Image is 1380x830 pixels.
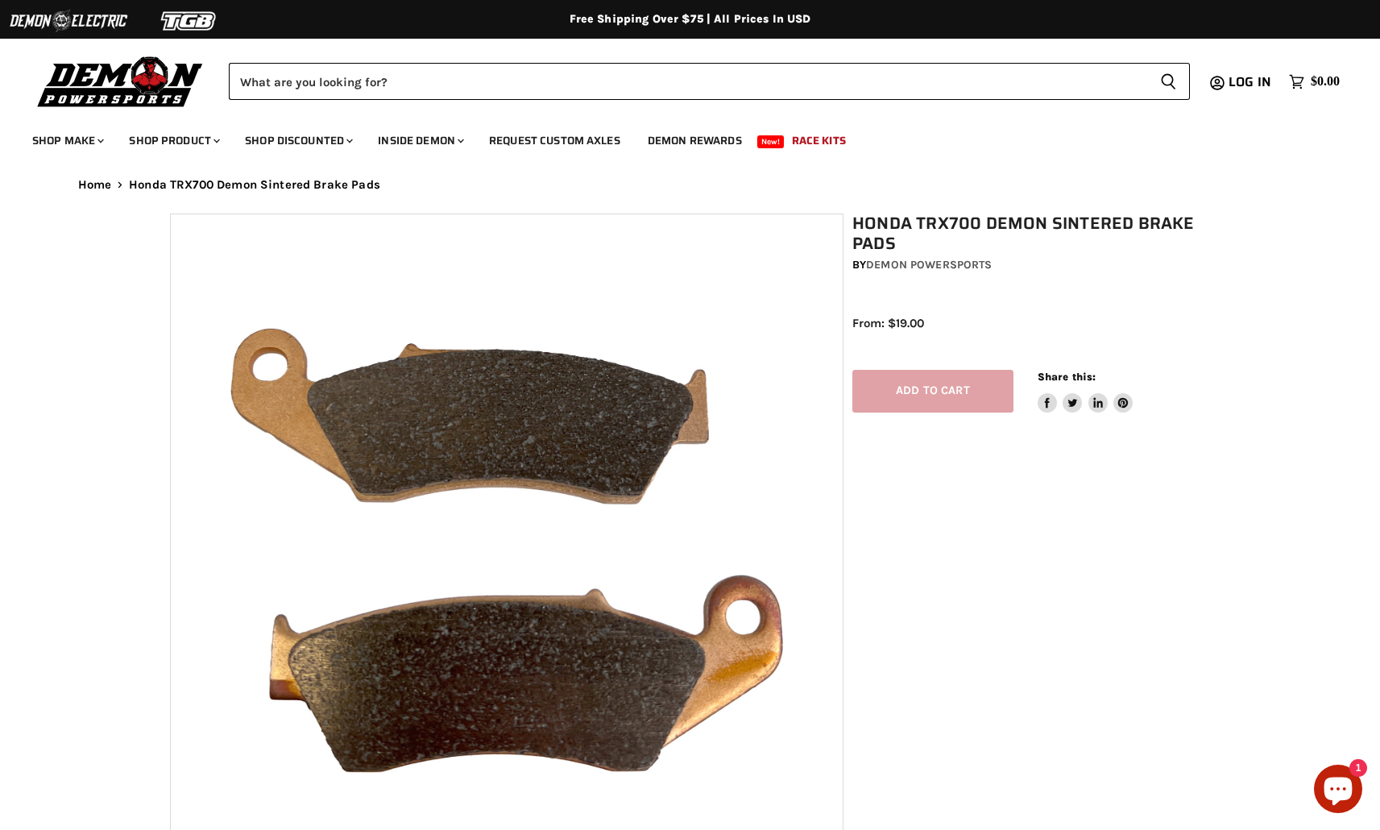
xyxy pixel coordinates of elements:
[1311,74,1340,89] span: $0.00
[366,124,474,157] a: Inside Demon
[1281,70,1348,93] a: $0.00
[78,178,112,192] a: Home
[46,178,1335,192] nav: Breadcrumbs
[866,258,992,272] a: Demon Powersports
[852,256,1220,274] div: by
[20,124,114,157] a: Shop Make
[1309,765,1367,817] inbox-online-store-chat: Shopify online store chat
[636,124,754,157] a: Demon Rewards
[233,124,363,157] a: Shop Discounted
[229,63,1147,100] input: Search
[1038,370,1133,413] aside: Share this:
[1147,63,1190,100] button: Search
[229,63,1190,100] form: Product
[780,124,858,157] a: Race Kits
[32,52,209,110] img: Demon Powersports
[129,6,250,36] img: TGB Logo 2
[1229,72,1271,92] span: Log in
[46,12,1335,27] div: Free Shipping Over $75 | All Prices In USD
[852,316,924,330] span: From: $19.00
[129,178,380,192] span: Honda TRX700 Demon Sintered Brake Pads
[757,135,785,148] span: New!
[8,6,129,36] img: Demon Electric Logo 2
[477,124,632,157] a: Request Custom Axles
[1038,371,1096,383] span: Share this:
[852,214,1220,254] h1: Honda TRX700 Demon Sintered Brake Pads
[117,124,230,157] a: Shop Product
[20,118,1336,157] ul: Main menu
[1221,75,1281,89] a: Log in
